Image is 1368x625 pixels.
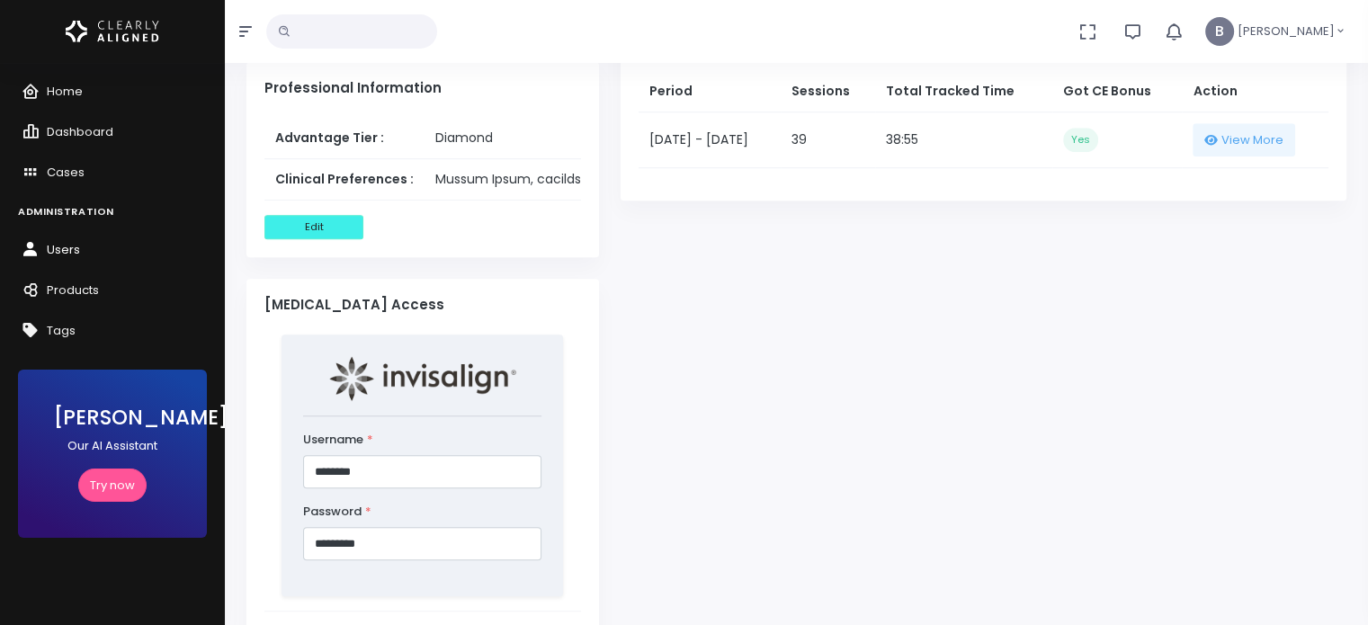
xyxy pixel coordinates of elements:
[47,322,76,339] span: Tags
[78,469,147,502] a: Try now
[1238,22,1335,40] span: [PERSON_NAME]
[47,241,80,258] span: Users
[639,112,781,167] td: [DATE] - [DATE]
[1193,123,1295,156] button: View More
[1205,17,1234,46] span: B
[303,431,373,449] label: Username
[264,158,425,200] th: Clinical Preferences :
[47,281,99,299] span: Products
[781,112,875,167] td: 39
[1063,128,1098,152] span: Yes
[1221,131,1283,149] span: View More
[1052,71,1182,112] th: Got CE Bonus
[425,158,1042,200] td: Mussum Ipsum, cacilds vidis litro abertis. Interessantiss quisso pudia ce receita [PERSON_NAME]
[264,297,581,313] h4: [MEDICAL_DATA] Access
[54,437,171,455] p: Our AI Assistant
[264,215,363,239] button: Edit
[875,71,1052,112] th: Total Tracked Time
[47,123,113,140] span: Dashboard
[47,164,85,181] span: Cases
[1182,71,1328,112] th: Action
[303,503,371,521] label: Password
[66,13,159,50] img: Logo Horizontal
[639,71,781,112] th: Period
[264,118,425,159] th: Advantage Tier :
[54,406,171,430] h3: [PERSON_NAME]
[875,112,1052,167] td: 38:55
[264,80,581,96] h4: Professional Information
[329,356,516,401] img: invisalign-home-primary-logo.png
[47,83,83,100] span: Home
[425,118,1042,159] td: Diamond
[781,71,875,112] th: Sessions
